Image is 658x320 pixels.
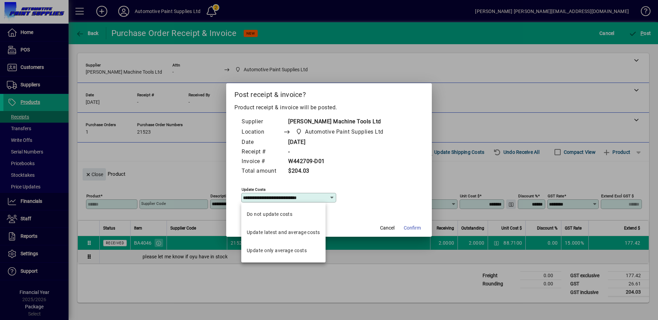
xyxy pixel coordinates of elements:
mat-option: Update only average costs [241,242,326,260]
td: [DATE] [283,138,397,147]
td: Total amount [241,167,283,176]
td: Supplier [241,117,283,127]
button: Confirm [401,222,424,234]
span: Automotive Paint Supplies Ltd [305,128,383,136]
td: W442709-D01 [283,157,397,167]
td: Location [241,127,283,138]
div: Do not update costs [247,211,292,218]
span: Confirm [404,224,421,232]
p: Product receipt & invoice will be posted. [234,103,424,112]
button: Cancel [376,222,398,234]
div: Update latest and average costs [247,229,320,236]
h2: Post receipt & invoice? [226,83,432,103]
td: - [283,147,397,157]
mat-option: Update latest and average costs [241,223,326,242]
td: [PERSON_NAME] Machine Tools Ltd [283,117,397,127]
span: Automotive Paint Supplies Ltd [294,127,386,137]
span: Cancel [380,224,394,232]
mat-option: Do not update costs [241,205,326,223]
td: $204.03 [283,167,397,176]
td: Receipt # [241,147,283,157]
div: Update only average costs [247,247,307,254]
mat-label: Update costs [242,187,266,192]
td: Invoice # [241,157,283,167]
td: Date [241,138,283,147]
